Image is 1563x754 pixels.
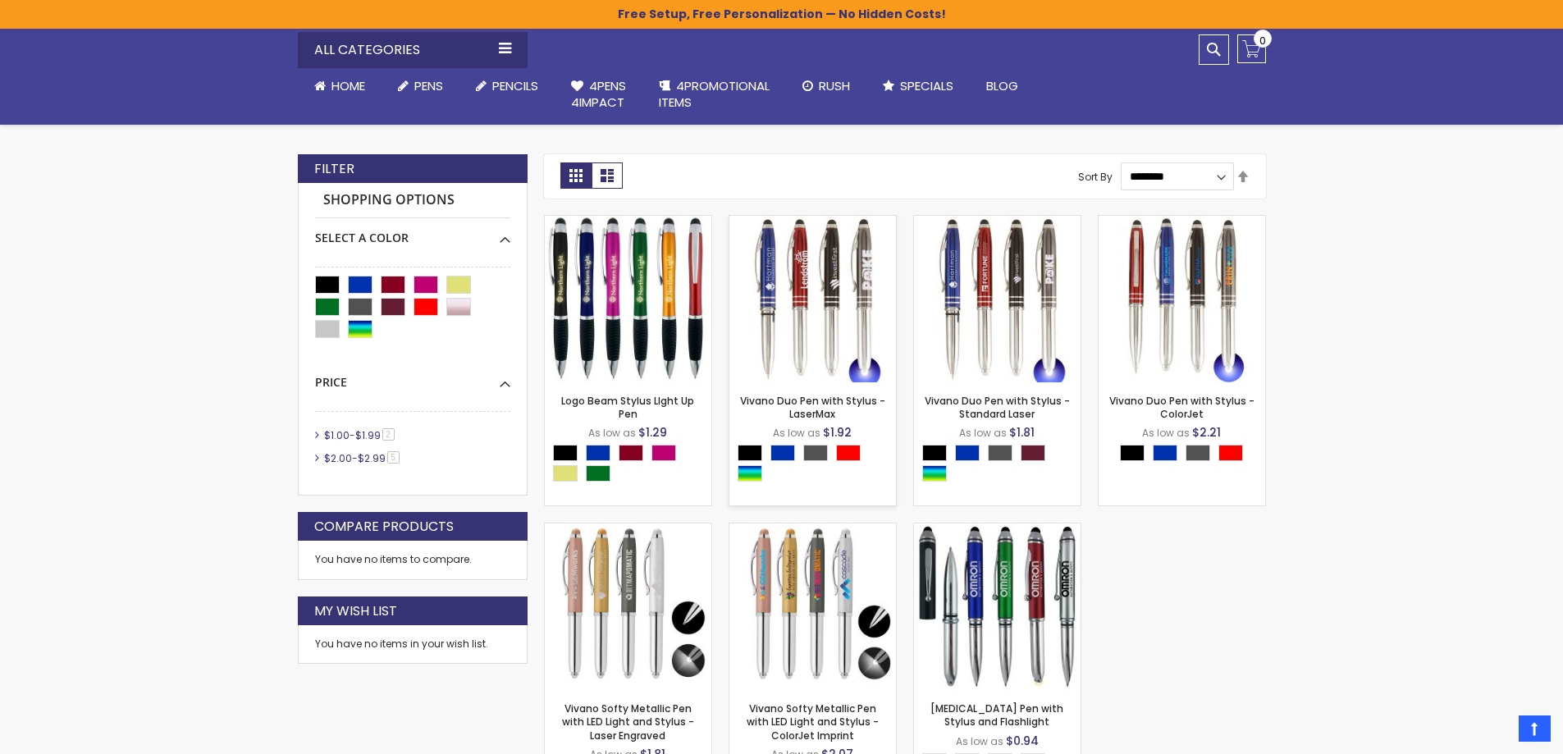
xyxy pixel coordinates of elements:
[729,215,896,229] a: Vivano Duo Pen with Stylus - LaserMax
[900,77,953,94] span: Specials
[819,77,850,94] span: Rush
[320,428,400,442] a: $1.00-$1.992
[729,523,896,537] a: Vivano Softy Metallic Pen with LED Light and Stylus - ColorJet Imprint
[382,68,459,104] a: Pens
[358,451,386,465] span: $2.99
[298,32,528,68] div: All Categories
[738,445,896,486] div: Select A Color
[382,428,395,441] span: 2
[773,426,820,440] span: As low as
[959,426,1007,440] span: As low as
[729,216,896,382] img: Vivano Duo Pen with Stylus - LaserMax
[1078,169,1113,183] label: Sort By
[770,445,795,461] div: Blue
[324,451,352,465] span: $2.00
[922,465,947,482] div: Assorted
[314,602,397,620] strong: My Wish List
[988,445,1012,461] div: Gunmetal
[545,216,711,382] img: Logo Beam Stylus LIght Up Pen
[315,183,510,218] strong: Shopping Options
[638,424,667,441] span: $1.29
[1428,710,1563,754] iframe: Google Customer Reviews
[560,162,592,189] strong: Grid
[914,216,1081,382] img: Vivano Duo Pen with Stylus - Standard Laser
[729,523,896,690] img: Vivano Softy Metallic Pen with LED Light and Stylus - ColorJet Imprint
[642,68,786,121] a: 4PROMOTIONALITEMS
[659,77,770,111] span: 4PROMOTIONAL ITEMS
[866,68,970,104] a: Specials
[1021,445,1045,461] div: Dark Red
[986,77,1018,94] span: Blog
[545,523,711,537] a: Vivano Softy Metallic Pen with LED Light and Stylus - Laser Engraved
[355,428,381,442] span: $1.99
[1120,445,1251,465] div: Select A Color
[586,465,610,482] div: Green
[836,445,861,461] div: Red
[956,734,1003,748] span: As low as
[922,445,947,461] div: Black
[786,68,866,104] a: Rush
[315,637,510,651] div: You have no items in your wish list.
[315,363,510,391] div: Price
[553,445,711,486] div: Select A Color
[1218,445,1243,461] div: Red
[1237,34,1266,63] a: 0
[803,445,828,461] div: Gunmetal
[619,445,643,461] div: Burgundy
[823,424,852,441] span: $1.92
[414,77,443,94] span: Pens
[1006,733,1039,749] span: $0.94
[955,445,980,461] div: Blue
[298,541,528,579] div: You have no items to compare.
[651,445,676,461] div: Fushia
[930,701,1063,729] a: [MEDICAL_DATA] Pen with Stylus and Flashlight
[314,518,454,536] strong: Compare Products
[747,701,879,742] a: Vivano Softy Metallic Pen with LED Light and Stylus - ColorJet Imprint
[320,451,405,465] a: $2.00-$2.995
[571,77,626,111] span: 4Pens 4impact
[553,465,578,482] div: Gold
[1120,445,1145,461] div: Black
[586,445,610,461] div: Blue
[1009,424,1035,441] span: $1.81
[1186,445,1210,461] div: Gunmetal
[1099,216,1265,382] img: Vivano Duo Pen with Stylus - ColorJet
[324,428,350,442] span: $1.00
[562,701,694,742] a: Vivano Softy Metallic Pen with LED Light and Stylus - Laser Engraved
[1099,215,1265,229] a: Vivano Duo Pen with Stylus - ColorJet
[914,523,1081,537] a: Kyra Pen with Stylus and Flashlight
[925,394,1070,421] a: Vivano Duo Pen with Stylus - Standard Laser
[1259,33,1266,48] span: 0
[738,465,762,482] div: Assorted
[387,451,400,464] span: 5
[588,426,636,440] span: As low as
[738,445,762,461] div: Black
[492,77,538,94] span: Pencils
[545,215,711,229] a: Logo Beam Stylus LIght Up Pen
[331,77,365,94] span: Home
[970,68,1035,104] a: Blog
[459,68,555,104] a: Pencils
[914,523,1081,690] img: Kyra Pen with Stylus and Flashlight
[914,215,1081,229] a: Vivano Duo Pen with Stylus - Standard Laser
[298,68,382,104] a: Home
[545,523,711,690] img: Vivano Softy Metallic Pen with LED Light and Stylus - Laser Engraved
[922,445,1081,486] div: Select A Color
[1153,445,1177,461] div: Blue
[555,68,642,121] a: 4Pens4impact
[1142,426,1190,440] span: As low as
[1109,394,1255,421] a: Vivano Duo Pen with Stylus - ColorJet
[314,160,354,178] strong: Filter
[740,394,885,421] a: Vivano Duo Pen with Stylus - LaserMax
[561,394,694,421] a: Logo Beam Stylus LIght Up Pen
[315,218,510,246] div: Select A Color
[553,445,578,461] div: Black
[1192,424,1221,441] span: $2.21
